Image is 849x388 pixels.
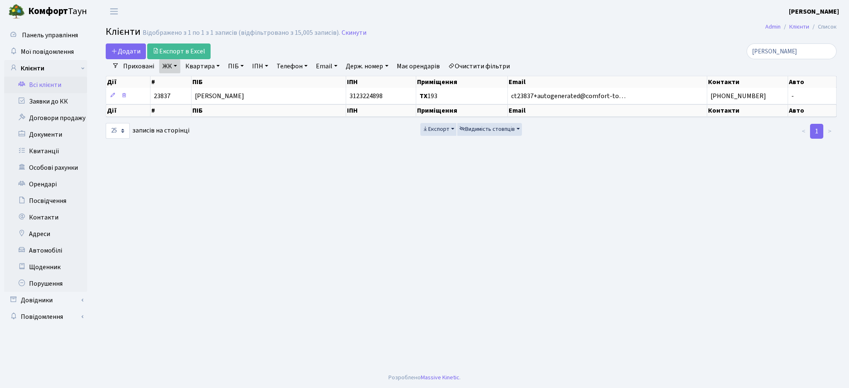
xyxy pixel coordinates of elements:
[346,76,416,88] th: ІПН
[711,92,766,101] span: [PHONE_NUMBER]
[788,76,837,88] th: Авто
[789,7,839,16] b: [PERSON_NAME]
[8,3,25,20] img: logo.png
[4,43,87,60] a: Мої повідомлення
[420,123,456,136] button: Експорт
[810,124,823,139] a: 1
[788,104,837,117] th: Авто
[192,104,346,117] th: ПІБ
[104,5,124,18] button: Переключити навігацію
[106,123,130,139] select: записів на сторінці
[747,43,837,59] input: Пошук...
[195,92,244,101] span: [PERSON_NAME]
[21,47,74,56] span: Мої повідомлення
[313,59,341,73] a: Email
[4,27,87,43] a: Панель управління
[4,159,87,176] a: Особові рахунки
[4,226,87,242] a: Адреси
[4,143,87,159] a: Квитанції
[349,92,383,101] span: 3123224898
[420,92,437,101] span: 193
[342,29,366,37] a: Скинути
[508,76,707,88] th: Email
[4,275,87,292] a: Порушення
[4,193,87,209] a: Посвідчення
[342,59,391,73] a: Держ. номер
[273,59,311,73] a: Телефон
[4,259,87,275] a: Щоденник
[154,92,170,101] span: 23837
[4,292,87,308] a: Довідники
[765,22,781,31] a: Admin
[28,5,87,19] span: Таун
[420,92,427,101] b: ТХ
[4,60,87,77] a: Клієнти
[393,59,443,73] a: Має орендарів
[225,59,247,73] a: ПІБ
[416,76,508,88] th: Приміщення
[809,22,837,31] li: Список
[150,104,192,117] th: #
[4,209,87,226] a: Контакти
[457,123,522,136] button: Видимість стовпців
[388,373,461,382] div: Розроблено .
[159,59,180,73] a: ЖК
[707,76,788,88] th: Контакти
[111,47,141,56] span: Додати
[346,104,416,117] th: ІПН
[789,7,839,17] a: [PERSON_NAME]
[192,76,346,88] th: ПІБ
[789,22,809,31] a: Клієнти
[106,24,141,39] span: Клієнти
[791,92,794,101] span: -
[150,76,192,88] th: #
[508,104,707,117] th: Email
[422,125,449,133] span: Експорт
[106,43,146,59] a: Додати
[249,59,272,73] a: ІПН
[143,29,340,37] div: Відображено з 1 по 1 з 1 записів (відфільтровано з 15,005 записів).
[4,126,87,143] a: Документи
[4,242,87,259] a: Автомобілі
[459,125,515,133] span: Видимість стовпців
[106,76,150,88] th: Дії
[106,104,150,117] th: Дії
[445,59,513,73] a: Очистити фільтри
[753,18,849,36] nav: breadcrumb
[182,59,223,73] a: Квартира
[421,373,459,382] a: Massive Kinetic
[106,123,189,139] label: записів на сторінці
[707,104,788,117] th: Контакти
[511,92,626,101] span: ct23837+autogenerated@comfort-to…
[28,5,68,18] b: Комфорт
[22,31,78,40] span: Панель управління
[4,110,87,126] a: Договори продажу
[4,176,87,193] a: Орендарі
[4,308,87,325] a: Повідомлення
[4,93,87,110] a: Заявки до КК
[120,59,158,73] a: Приховані
[147,43,211,59] a: Експорт в Excel
[416,104,508,117] th: Приміщення
[4,77,87,93] a: Всі клієнти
